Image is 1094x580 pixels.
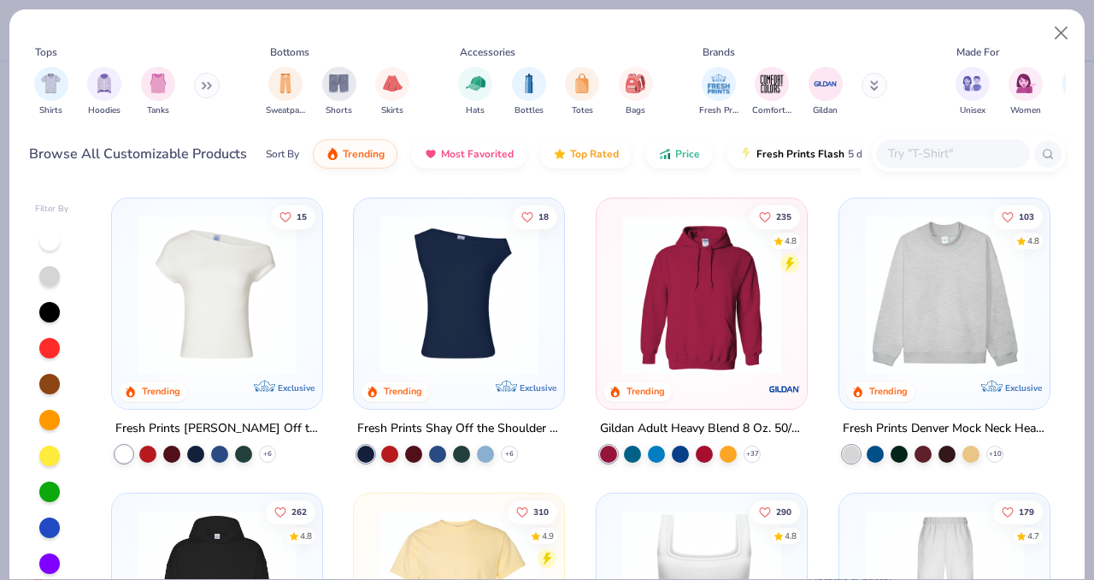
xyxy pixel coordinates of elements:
[326,147,339,161] img: trending.gif
[34,67,68,117] div: filter for Shirts
[645,139,713,169] button: Price
[88,104,121,117] span: Hoodies
[375,67,409,117] button: filter button
[1009,67,1043,117] button: filter button
[87,67,121,117] button: filter button
[466,74,485,93] img: Hats Image
[1019,507,1034,516] span: 179
[699,67,738,117] button: filter button
[776,212,791,221] span: 235
[752,67,791,117] button: filter button
[756,147,844,161] span: Fresh Prints Flash
[322,67,356,117] button: filter button
[570,147,619,161] span: Top Rated
[34,67,68,117] button: filter button
[962,74,982,93] img: Unisex Image
[1005,382,1042,394] span: Exclusive
[703,44,735,60] div: Brands
[856,216,1032,375] img: f5d85501-0dbb-4ee4-b115-c08fa3845d83
[466,104,485,117] span: Hats
[809,67,843,117] button: filter button
[87,67,121,117] div: filter for Hoodies
[357,418,561,440] div: Fresh Prints Shay Off the Shoulder Tank
[520,74,538,93] img: Bottles Image
[460,44,515,60] div: Accessories
[39,104,62,117] span: Shirts
[326,104,352,117] span: Shorts
[381,104,403,117] span: Skirts
[129,216,305,375] img: a1c94bf0-cbc2-4c5c-96ec-cab3b8502a7f
[95,74,114,93] img: Hoodies Image
[304,216,480,375] img: 89f4990a-e188-452c-92a7-dc547f941a57
[699,67,738,117] div: filter for Fresh Prints
[266,67,305,117] div: filter for Sweatpants
[813,104,838,117] span: Gildan
[809,67,843,117] div: filter for Gildan
[270,44,309,60] div: Bottoms
[785,530,797,542] div: 4.8
[371,216,547,375] img: 5716b33b-ee27-473a-ad8a-9b8687048459
[149,74,168,93] img: Tanks Image
[993,500,1043,524] button: Like
[848,145,911,164] span: 5 day delivery
[750,500,800,524] button: Like
[776,507,791,516] span: 290
[956,44,999,60] div: Made For
[960,104,985,117] span: Unisex
[505,449,514,459] span: + 6
[619,67,653,117] button: filter button
[266,67,305,117] button: filter button
[988,449,1001,459] span: + 10
[35,44,57,60] div: Tops
[375,67,409,117] div: filter for Skirts
[424,147,438,161] img: most_fav.gif
[115,418,319,440] div: Fresh Prints [PERSON_NAME] Off the Shoulder Top
[565,67,599,117] div: filter for Totes
[329,74,349,93] img: Shorts Image
[458,67,492,117] div: filter for Hats
[266,146,299,162] div: Sort By
[266,500,315,524] button: Like
[277,382,314,394] span: Exclusive
[726,139,924,169] button: Fresh Prints Flash5 day delivery
[291,507,307,516] span: 262
[313,139,397,169] button: Trending
[141,67,175,117] button: filter button
[276,74,295,93] img: Sweatpants Image
[565,67,599,117] button: filter button
[520,382,556,394] span: Exclusive
[759,71,785,97] img: Comfort Colors Image
[572,104,593,117] span: Totes
[383,74,403,93] img: Skirts Image
[785,234,797,247] div: 4.8
[263,449,272,459] span: + 6
[553,147,567,161] img: TopRated.gif
[600,418,803,440] div: Gildan Adult Heavy Blend 8 Oz. 50/50 Hooded Sweatshirt
[297,212,307,221] span: 15
[539,212,550,221] span: 18
[543,530,555,542] div: 4.9
[540,139,632,169] button: Top Rated
[1010,104,1041,117] span: Women
[956,67,990,117] div: filter for Unisex
[886,144,1018,163] input: Try "T-Shirt"
[441,147,514,161] span: Most Favorited
[739,147,753,161] img: flash.gif
[1027,234,1039,247] div: 4.8
[768,372,802,406] img: Gildan logo
[141,67,175,117] div: filter for Tanks
[509,500,558,524] button: Like
[35,203,69,216] div: Filter By
[675,147,700,161] span: Price
[626,104,645,117] span: Bags
[29,144,247,164] div: Browse All Customizable Products
[956,67,990,117] button: filter button
[515,104,544,117] span: Bottles
[752,67,791,117] div: filter for Comfort Colors
[1016,74,1036,93] img: Women Image
[300,530,312,542] div: 4.8
[614,216,790,375] img: 01756b78-01f6-4cc6-8d8a-3c30c1a0c8ac
[619,67,653,117] div: filter for Bags
[271,204,315,228] button: Like
[699,104,738,117] span: Fresh Prints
